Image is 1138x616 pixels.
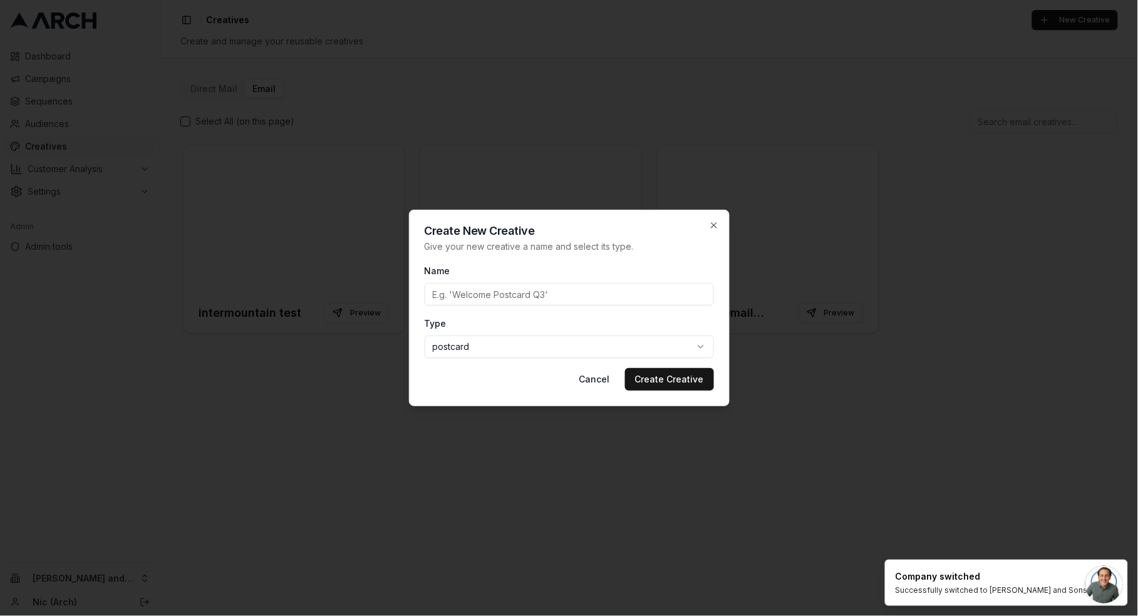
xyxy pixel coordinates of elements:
button: Cancel [569,368,620,391]
button: Create Creative [625,368,714,391]
label: Name [425,265,450,276]
h2: Create New Creative [425,225,714,237]
label: Type [425,318,447,329]
input: E.g. 'Welcome Postcard Q3' [425,283,714,305]
p: Give your new creative a name and select its type. [425,240,714,253]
